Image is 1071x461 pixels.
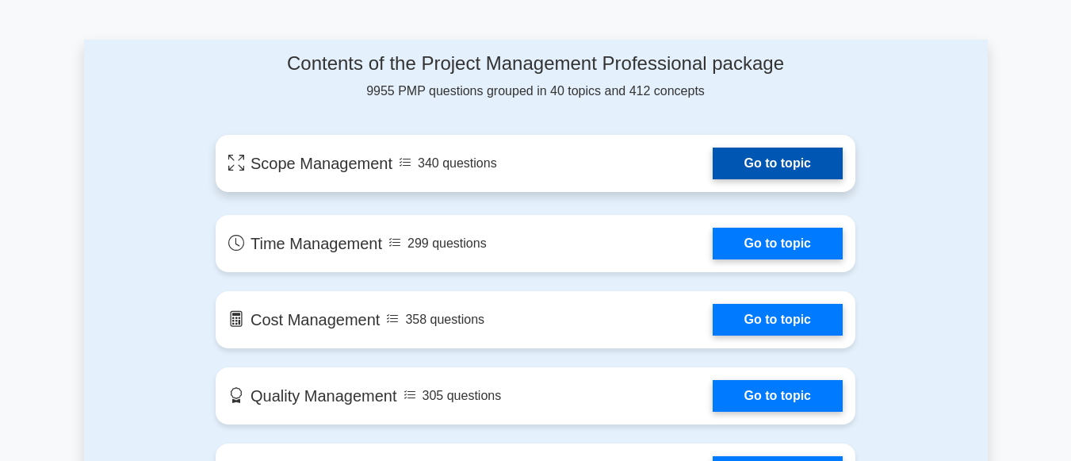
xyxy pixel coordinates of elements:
div: 9955 PMP questions grouped in 40 topics and 412 concepts [216,52,855,101]
a: Go to topic [713,304,843,336]
a: Go to topic [713,228,843,259]
a: Go to topic [713,380,843,412]
a: Go to topic [713,148,843,179]
h4: Contents of the Project Management Professional package [216,52,855,75]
